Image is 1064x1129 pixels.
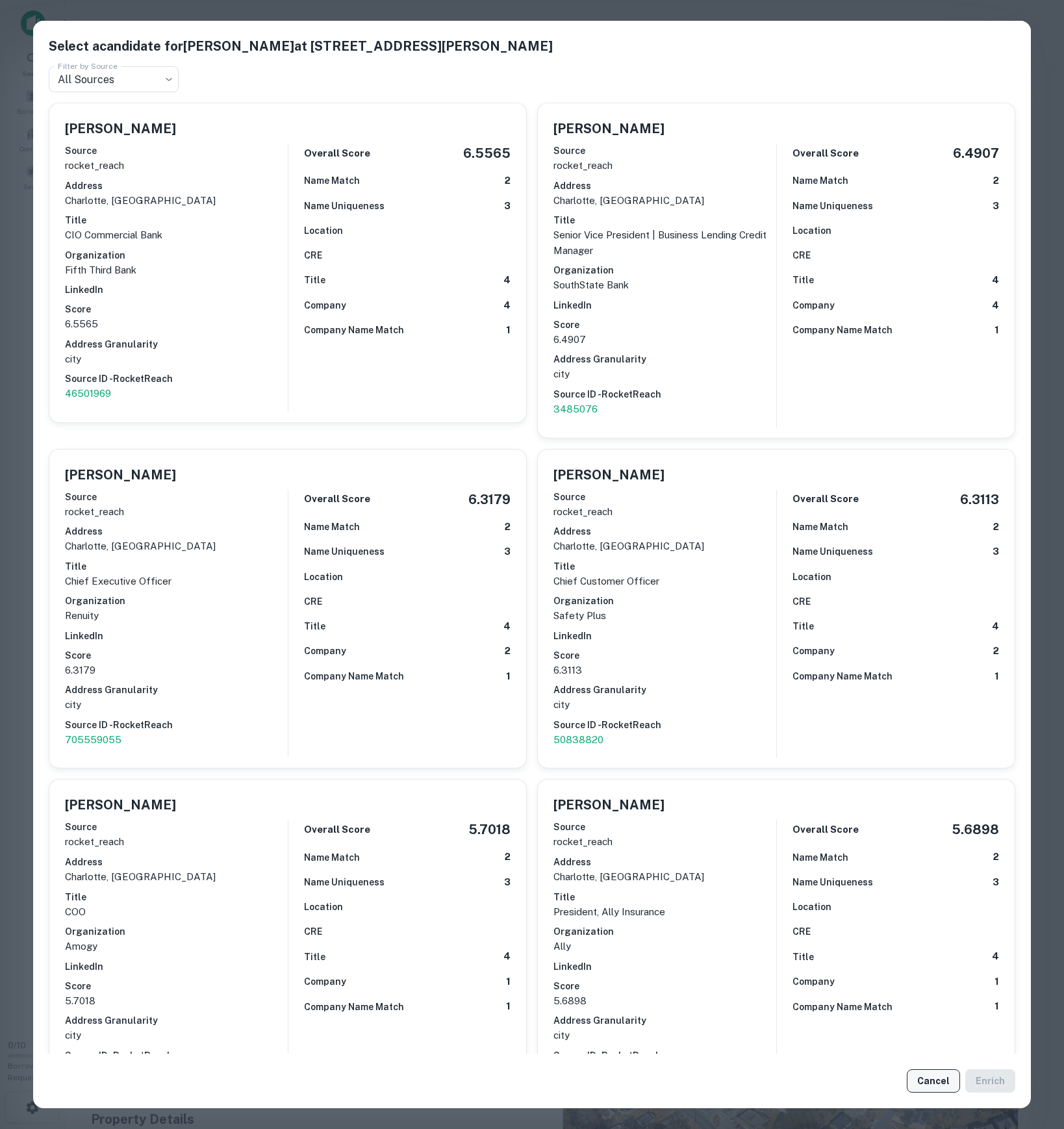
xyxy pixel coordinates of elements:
h6: Organization [553,924,776,939]
p: rocket_reach [553,504,776,520]
h6: Company Name Match [792,1000,893,1014]
h6: 4 [503,273,511,288]
h6: Company Name Match [304,323,404,337]
h6: 3 [504,875,511,890]
h6: Organization [553,594,776,608]
h6: Company [792,974,835,989]
p: 705559055 [65,732,288,748]
p: Chief Executive Officer [65,574,288,589]
p: rocket_reach [65,504,288,520]
h5: Select a candidate for [PERSON_NAME] at [STREET_ADDRESS][PERSON_NAME] [49,36,1015,56]
h6: Location [304,570,343,584]
h5: 5.7018 [468,820,511,839]
h6: Overall Score [792,492,859,507]
h6: 2 [993,520,999,535]
p: charlotte, [GEOGRAPHIC_DATA] [553,869,776,885]
h6: LinkedIn [65,629,288,643]
p: SouthState Bank [553,277,776,293]
h6: LinkedIn [553,959,776,974]
h6: Location [304,223,343,238]
h6: Title [792,619,814,633]
h6: Title [553,890,776,904]
h6: Title [304,950,325,964]
h6: Source [65,490,288,504]
h6: 4 [992,273,999,288]
h6: Address Granularity [553,352,776,366]
h6: Title [65,559,288,574]
h6: CRE [304,594,322,609]
h6: 1 [506,974,511,989]
a: 46501969 [65,386,288,401]
p: COO [65,904,288,920]
p: charlotte, [GEOGRAPHIC_DATA] [553,539,776,554]
h6: Company [304,974,346,989]
h6: Source [553,820,776,834]
h6: Organization [65,924,288,939]
h5: [PERSON_NAME] [65,119,176,138]
p: city [65,351,288,367]
h6: Name Match [792,850,848,865]
h6: Address [553,855,776,869]
h6: Title [553,559,776,574]
h6: Name Uniqueness [792,544,873,559]
h6: Overall Score [304,146,370,161]
h6: Address [553,524,776,539]
p: city [553,366,776,382]
h6: Address [65,179,288,193]
p: Ally [553,939,776,954]
h6: Source ID - RocketReach [65,1048,288,1063]
h6: Company [792,644,835,658]
h6: Address Granularity [65,683,288,697]
p: Fifth Third Bank [65,262,288,278]
h5: [PERSON_NAME] [553,795,665,815]
p: 50838820 [553,732,776,748]
h6: Name Match [304,850,360,865]
div: All Sources [49,66,179,92]
p: Chief Customer Officer [553,574,776,589]
iframe: Chat Widget [999,1025,1064,1087]
h6: Source [553,144,776,158]
h6: Score [553,979,776,993]
h6: Address [553,179,776,193]
h6: Overall Score [792,822,859,837]
p: 6.5565 [65,316,288,332]
h6: Score [553,318,776,332]
h5: 6.3113 [960,490,999,509]
h6: Title [65,213,288,227]
h6: LinkedIn [65,959,288,974]
h6: Source [65,144,288,158]
h6: Address Granularity [65,1013,288,1028]
h6: Name Match [792,173,848,188]
p: charlotte, [GEOGRAPHIC_DATA] [553,193,776,209]
p: CIO Commercial Bank [65,227,288,243]
h6: Score [65,979,288,993]
h6: Address Granularity [553,1013,776,1028]
h6: Name Uniqueness [304,544,385,559]
h6: 2 [505,644,511,659]
h6: CRE [792,924,811,939]
h6: Address [65,855,288,869]
p: 5.7018 [65,993,288,1009]
h5: [PERSON_NAME] [553,465,665,485]
h6: Address Granularity [553,683,776,697]
h6: 1 [994,999,999,1014]
button: Cancel [907,1069,960,1093]
h6: Address Granularity [65,337,288,351]
h6: Company Name Match [792,323,893,337]
h6: Overall Score [792,146,859,161]
h6: 1 [506,323,511,338]
h5: 6.5565 [463,144,511,163]
p: rocket_reach [65,834,288,850]
h6: Score [65,648,288,663]
h6: CRE [304,248,322,262]
h6: Organization [553,263,776,277]
p: President, Ally Insurance [553,904,776,920]
h6: Location [792,900,831,914]
h6: Overall Score [304,822,370,837]
h6: 1 [994,669,999,684]
p: 5.6898 [553,993,776,1009]
h6: 1 [994,974,999,989]
h6: Name Uniqueness [792,199,873,213]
